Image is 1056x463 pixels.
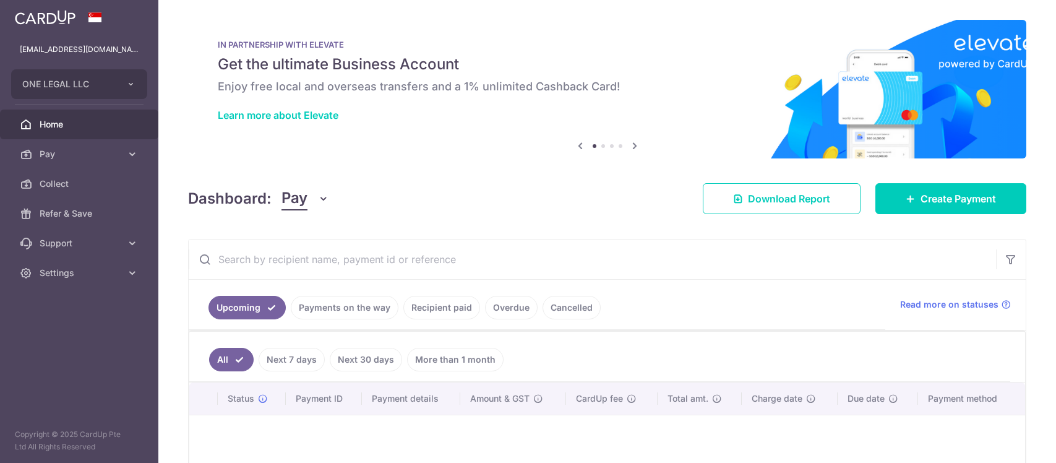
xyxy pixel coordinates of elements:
[188,188,272,210] h4: Dashboard:
[703,183,861,214] a: Download Report
[40,118,121,131] span: Home
[286,383,362,415] th: Payment ID
[576,392,623,405] span: CardUp fee
[921,191,996,206] span: Create Payment
[228,392,254,405] span: Status
[209,348,254,371] a: All
[900,298,1011,311] a: Read more on statuses
[543,296,601,319] a: Cancelled
[188,20,1026,158] img: Renovation banner
[485,296,538,319] a: Overdue
[752,392,802,405] span: Charge date
[40,207,121,220] span: Refer & Save
[918,383,1025,415] th: Payment method
[748,191,830,206] span: Download Report
[281,187,307,210] span: Pay
[40,148,121,160] span: Pay
[218,109,338,121] a: Learn more about Elevate
[218,54,997,74] h5: Get the ultimate Business Account
[330,348,402,371] a: Next 30 days
[362,383,460,415] th: Payment details
[281,187,329,210] button: Pay
[11,69,147,99] button: ONE LEGAL LLC
[40,178,121,190] span: Collect
[900,298,998,311] span: Read more on statuses
[470,392,530,405] span: Amount & GST
[189,240,996,279] input: Search by recipient name, payment id or reference
[848,392,885,405] span: Due date
[22,78,114,90] span: ONE LEGAL LLC
[291,296,398,319] a: Payments on the way
[40,267,121,279] span: Settings
[20,43,139,56] p: [EMAIL_ADDRESS][DOMAIN_NAME]
[668,392,708,405] span: Total amt.
[218,79,997,94] h6: Enjoy free local and overseas transfers and a 1% unlimited Cashback Card!
[208,296,286,319] a: Upcoming
[403,296,480,319] a: Recipient paid
[875,183,1026,214] a: Create Payment
[40,237,121,249] span: Support
[218,40,997,50] p: IN PARTNERSHIP WITH ELEVATE
[259,348,325,371] a: Next 7 days
[407,348,504,371] a: More than 1 month
[15,10,75,25] img: CardUp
